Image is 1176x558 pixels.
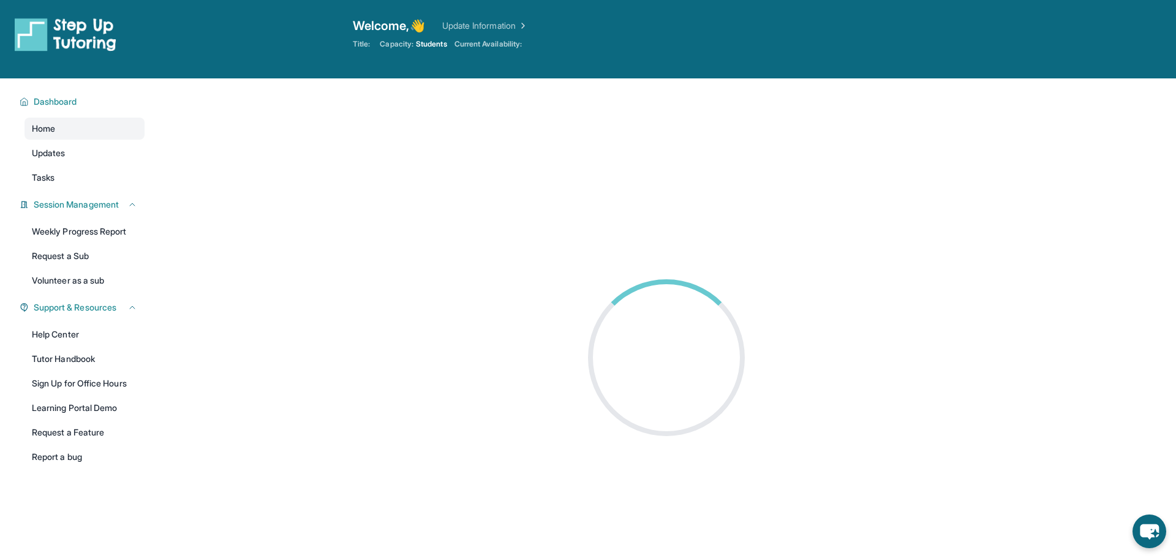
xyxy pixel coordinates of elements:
a: Tasks [24,167,145,189]
a: Volunteer as a sub [24,270,145,292]
button: Session Management [29,198,137,211]
span: Students [416,39,447,49]
a: Tutor Handbook [24,348,145,370]
a: Update Information [442,20,528,32]
button: Support & Resources [29,301,137,314]
span: Tasks [32,172,55,184]
span: Dashboard [34,96,77,108]
span: Welcome, 👋 [353,17,425,34]
button: chat-button [1133,515,1166,548]
a: Updates [24,142,145,164]
button: Dashboard [29,96,137,108]
a: Sign Up for Office Hours [24,372,145,394]
a: Help Center [24,323,145,345]
span: Session Management [34,198,119,211]
span: Updates [32,147,66,159]
span: Current Availability: [454,39,522,49]
a: Report a bug [24,446,145,468]
span: Capacity: [380,39,413,49]
span: Title: [353,39,370,49]
img: Chevron Right [516,20,528,32]
a: Request a Sub [24,245,145,267]
a: Weekly Progress Report [24,221,145,243]
span: Home [32,123,55,135]
img: logo [15,17,116,51]
a: Request a Feature [24,421,145,443]
span: Support & Resources [34,301,116,314]
a: Home [24,118,145,140]
a: Learning Portal Demo [24,397,145,419]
